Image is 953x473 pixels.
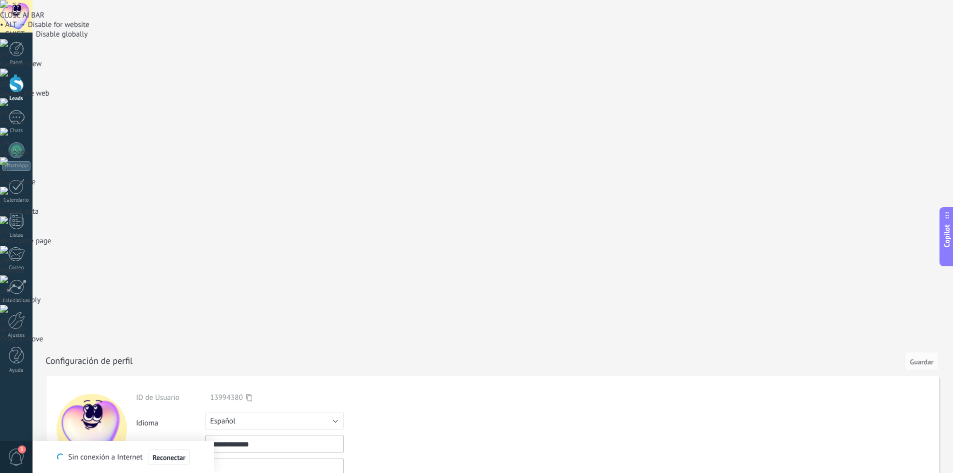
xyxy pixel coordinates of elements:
span: Reconectar [153,454,186,461]
div: Nombre [136,439,205,449]
span: Español [210,416,236,426]
span: 13994380 [210,393,243,402]
button: Guardar [904,352,939,371]
button: Español [205,412,344,430]
button: Reconectar [149,449,190,465]
div: Idioma [136,414,205,428]
span: Guardar [910,358,933,365]
span: 3 [18,445,26,453]
div: ID de Usuario [136,393,205,402]
div: Sin conexión a Internet [57,449,189,465]
div: Ayuda [2,367,31,374]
